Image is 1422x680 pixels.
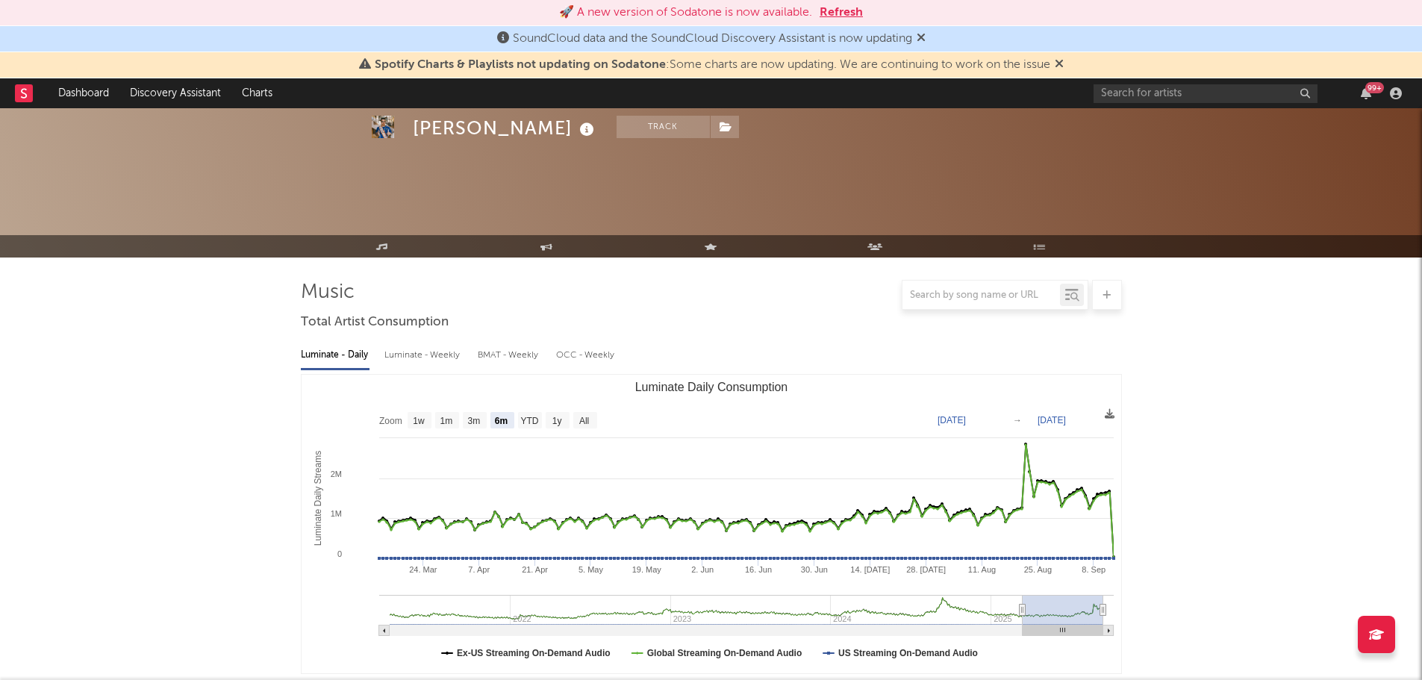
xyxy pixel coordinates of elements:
text: Ex-US Streaming On-Demand Audio [457,648,611,658]
text: 14. [DATE] [850,565,890,574]
text: 5. May [578,565,603,574]
div: [PERSON_NAME] [413,116,598,140]
div: 99 + [1365,82,1384,93]
text: 6m [494,416,507,426]
text: Luminate Daily Consumption [634,381,788,393]
text: 1y [552,416,561,426]
span: Dismiss [1055,59,1064,71]
text: 2. Jun [691,565,714,574]
text: 30. Jun [800,565,827,574]
input: Search for artists [1094,84,1317,103]
span: Dismiss [917,33,926,45]
text: 2M [330,470,341,478]
text: → [1013,415,1022,425]
div: BMAT - Weekly [478,343,541,368]
text: YTD [520,416,538,426]
text: 1w [413,416,425,426]
div: OCC - Weekly [556,343,616,368]
input: Search by song name or URL [902,290,1060,302]
text: Global Streaming On-Demand Audio [646,648,802,658]
svg: Luminate Daily Consumption [302,375,1121,673]
text: 21. Apr [522,565,548,574]
div: Luminate - Daily [301,343,369,368]
text: 24. Mar [409,565,437,574]
span: SoundCloud data and the SoundCloud Discovery Assistant is now updating [513,33,912,45]
text: All [579,416,588,426]
button: Refresh [820,4,863,22]
text: 7. Apr [468,565,490,574]
text: US Streaming On-Demand Audio [838,648,978,658]
text: 0 [337,549,341,558]
text: 25. Aug [1023,565,1051,574]
span: Total Artist Consumption [301,314,449,331]
text: 16. Jun [744,565,771,574]
button: Track [617,116,710,138]
div: Luminate - Weekly [384,343,463,368]
text: 1m [440,416,452,426]
a: Discovery Assistant [119,78,231,108]
text: 3m [467,416,480,426]
text: 28. [DATE] [906,565,946,574]
a: Charts [231,78,283,108]
text: 19. May [632,565,661,574]
text: Zoom [379,416,402,426]
button: 99+ [1361,87,1371,99]
text: 8. Sep [1082,565,1106,574]
div: 🚀 A new version of Sodatone is now available. [559,4,812,22]
text: Luminate Daily Streams [312,451,322,546]
span: Spotify Charts & Playlists not updating on Sodatone [375,59,666,71]
text: 11. Aug [967,565,995,574]
span: : Some charts are now updating. We are continuing to work on the issue [375,59,1050,71]
text: 1M [330,509,341,518]
a: Dashboard [48,78,119,108]
text: [DATE] [1038,415,1066,425]
text: [DATE] [938,415,966,425]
